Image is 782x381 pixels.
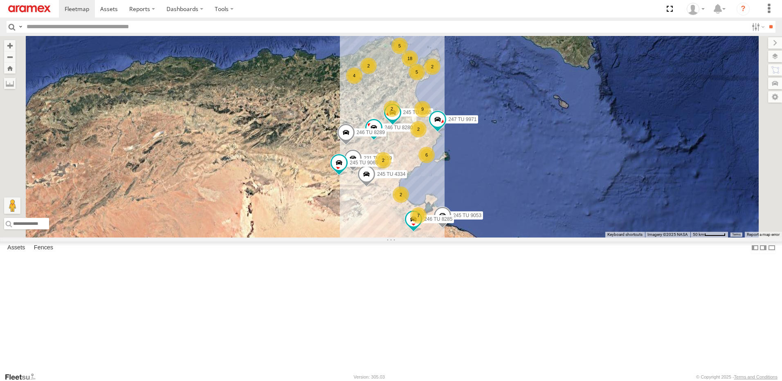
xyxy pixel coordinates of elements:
label: Measure [4,78,16,89]
div: 2 [424,58,440,75]
div: 6 [418,147,435,163]
span: 245 TU 4334 [377,171,405,177]
div: 2 [393,186,409,203]
a: Terms and Conditions [734,374,778,379]
button: Keyboard shortcuts [607,232,643,238]
button: Zoom out [4,51,16,63]
div: © Copyright 2025 - [696,374,778,379]
span: 245 TU 9053 [453,213,481,218]
button: Zoom in [4,40,16,51]
button: Drag Pegman onto the map to open Street View [4,197,20,214]
span: 245 TU 9060 [403,110,431,115]
label: Hide Summary Table [768,242,776,253]
div: 5 [391,38,408,54]
div: 2 [384,101,400,117]
i: ? [737,2,750,16]
span: 231 TU 3159 [364,155,392,161]
div: 2 [375,152,391,168]
div: 4 [346,67,362,84]
a: Report a map error [747,232,780,237]
span: 245 TU 9065 [350,160,378,166]
div: 7 [410,207,427,224]
label: Map Settings [768,91,782,103]
div: Version: 305.03 [354,374,385,379]
div: 2 [410,121,427,137]
div: 2 [360,58,377,74]
button: Map Scale: 50 km per 48 pixels [690,232,728,238]
label: Dock Summary Table to the Left [751,242,759,253]
a: Visit our Website [4,373,42,381]
label: Fences [30,242,57,253]
span: 246 TU 8289 [357,130,385,135]
label: Assets [3,242,29,253]
span: 246 TU 8280 [384,125,413,130]
label: Search Filter Options [748,21,766,33]
div: 18 [402,50,418,67]
label: Dock Summary Table to the Right [759,242,767,253]
span: 246 TU 8285 [424,216,452,222]
span: 247 TU 9971 [448,117,476,122]
div: 9 [414,101,431,117]
span: 50 km [693,232,704,237]
button: Zoom Home [4,63,16,74]
div: Ahmed Khanfir [684,3,708,15]
img: aramex-logo.svg [8,5,51,12]
div: 5 [409,64,425,80]
label: Search Query [17,21,24,33]
a: Terms [732,233,741,236]
span: Imagery ©2025 NASA [647,232,688,237]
